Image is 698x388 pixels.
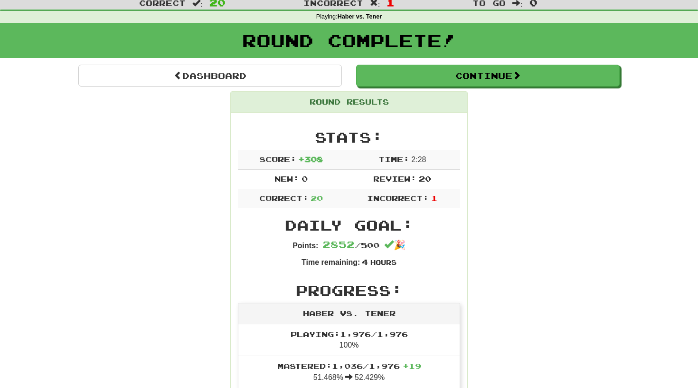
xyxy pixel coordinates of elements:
span: 2 : 28 [411,155,426,164]
small: Hours [370,258,396,266]
h2: Daily Goal: [238,217,460,233]
span: New: [274,174,299,183]
span: 0 [302,174,308,183]
span: 20 [419,174,431,183]
span: 20 [311,194,323,203]
span: 2852 [322,239,355,250]
strong: Haber vs. Tener [338,13,382,20]
span: + 308 [298,155,323,164]
span: 1 [431,194,437,203]
span: Incorrect: [367,194,429,203]
button: Continue [356,65,620,87]
div: Haber vs. Tener [238,303,460,324]
span: + 19 [403,361,421,370]
a: Dashboard [78,65,342,87]
span: / 500 [322,241,379,250]
span: Playing: 1,976 / 1,976 [291,330,408,339]
h2: Progress: [238,282,460,298]
span: 4 [362,257,368,266]
strong: Time remaining: [302,258,360,266]
li: 100% [238,324,460,357]
span: Correct: [259,194,309,203]
h1: Round Complete! [3,31,695,50]
span: Score: [259,155,296,164]
div: Round Results [231,92,467,113]
strong: Points: [292,242,318,250]
span: Review: [373,174,416,183]
h2: Stats: [238,129,460,145]
span: 🎉 [384,240,406,250]
span: Time: [378,155,409,164]
span: Mastered: 1,036 / 1,976 [277,361,421,370]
